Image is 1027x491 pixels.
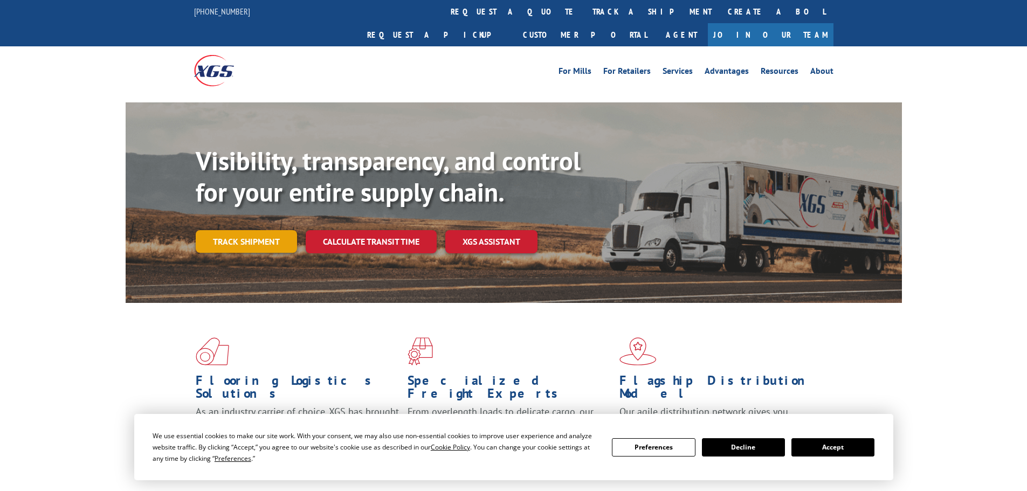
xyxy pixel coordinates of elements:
[761,67,798,79] a: Resources
[655,23,708,46] a: Agent
[791,438,874,457] button: Accept
[559,67,591,79] a: For Mills
[708,23,833,46] a: Join Our Team
[408,337,433,365] img: xgs-icon-focused-on-flooring-red
[702,438,785,457] button: Decline
[359,23,515,46] a: Request a pickup
[810,67,833,79] a: About
[619,374,823,405] h1: Flagship Distribution Model
[196,405,399,444] span: As an industry carrier of choice, XGS has brought innovation and dedication to flooring logistics...
[196,144,581,209] b: Visibility, transparency, and control for your entire supply chain.
[705,67,749,79] a: Advantages
[619,405,818,431] span: Our agile distribution network gives you nationwide inventory management on demand.
[663,67,693,79] a: Services
[445,230,537,253] a: XGS ASSISTANT
[196,337,229,365] img: xgs-icon-total-supply-chain-intelligence-red
[194,6,250,17] a: [PHONE_NUMBER]
[134,414,893,480] div: Cookie Consent Prompt
[408,374,611,405] h1: Specialized Freight Experts
[612,438,695,457] button: Preferences
[431,442,470,452] span: Cookie Policy
[153,430,599,464] div: We use essential cookies to make our site work. With your consent, we may also use non-essential ...
[619,337,657,365] img: xgs-icon-flagship-distribution-model-red
[215,454,251,463] span: Preferences
[196,374,399,405] h1: Flooring Logistics Solutions
[515,23,655,46] a: Customer Portal
[306,230,437,253] a: Calculate transit time
[603,67,651,79] a: For Retailers
[408,405,611,453] p: From overlength loads to delicate cargo, our experienced staff knows the best way to move your fr...
[196,230,297,253] a: Track shipment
